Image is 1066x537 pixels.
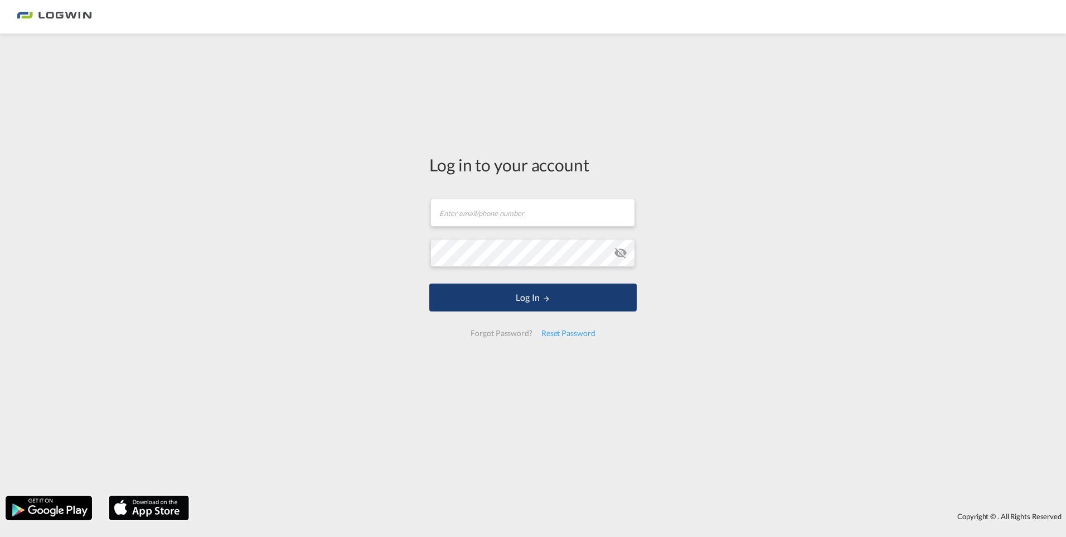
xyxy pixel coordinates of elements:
div: Copyright © . All Rights Reserved [195,507,1066,526]
md-icon: icon-eye-off [614,246,627,260]
div: Reset Password [537,323,600,343]
img: google.png [4,495,93,521]
div: Log in to your account [429,153,637,176]
img: apple.png [108,495,190,521]
button: LOGIN [429,284,637,311]
div: Forgot Password? [466,323,536,343]
img: bc73a0e0d8c111efacd525e4c8ad7d32.png [17,4,92,30]
input: Enter email/phone number [430,199,635,227]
